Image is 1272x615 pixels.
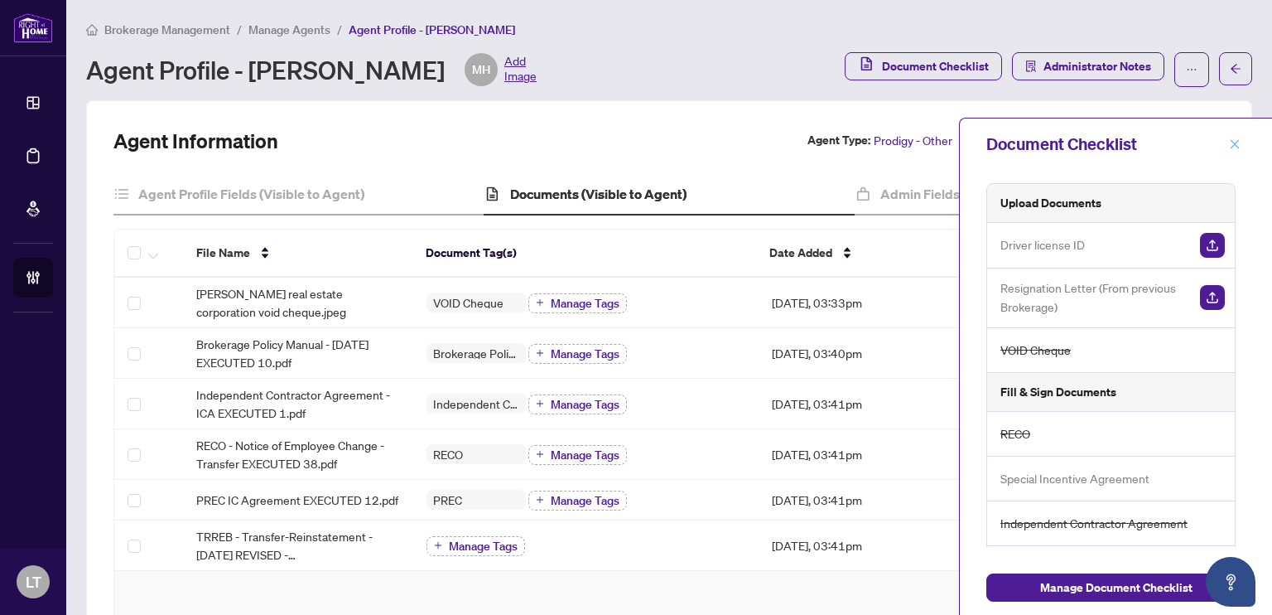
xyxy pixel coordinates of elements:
[1000,194,1101,212] h5: Upload Documents
[759,328,977,379] td: [DATE], 03:40pm
[528,491,627,511] button: Manage Tags
[759,278,977,328] td: [DATE], 03:33pm
[426,494,469,506] span: PREC
[1230,63,1241,75] span: arrow-left
[551,399,619,410] span: Manage Tags
[756,230,974,278] th: Date Added
[528,445,627,465] button: Manage Tags
[434,541,442,550] span: plus
[426,398,526,409] span: Independent Contractor Agreement
[528,344,627,364] button: Manage Tags
[196,335,400,371] span: Brokerage Policy Manual - [DATE] EXECUTED 10.pdf
[1200,233,1225,258] img: Upload Document
[504,53,537,86] span: Add Image
[113,128,278,154] h2: Agent Information
[104,22,230,37] span: Brokerage Management
[26,570,41,593] span: LT
[536,298,544,307] span: plus
[183,230,412,278] th: File Name
[1229,138,1241,150] span: close
[426,297,510,308] span: VOID Cheque
[449,540,518,552] span: Manage Tags
[1000,383,1116,401] h5: Fill & Sign Documents
[986,574,1245,602] button: Manage Document Checklist
[769,244,832,262] span: Date Added
[759,521,977,571] td: [DATE], 03:41pm
[528,293,627,313] button: Manage Tags
[759,379,977,429] td: [DATE], 03:41pm
[551,449,619,461] span: Manage Tags
[551,495,619,506] span: Manage Tags
[1000,341,1071,360] span: VOID Cheque
[1200,285,1225,310] img: Upload Document
[882,53,989,80] span: Document Checklist
[759,480,977,521] td: [DATE], 03:41pm
[536,349,544,357] span: plus
[536,450,544,458] span: plus
[1012,52,1164,80] button: Administrator Notes
[196,527,400,564] span: TRREB - Transfer-Reinstatement - [DATE] REVISED - [GEOGRAPHIC_DATA] 0622-03 EXECUTED 42.pdf
[1000,514,1188,533] span: Independent Contractor Agreement
[196,385,400,422] span: Independent Contractor Agreement - ICA EXECUTED 1.pdf
[759,429,977,480] td: [DATE], 03:41pm
[536,400,544,408] span: plus
[807,131,870,150] label: Agent Type:
[874,131,952,150] span: Prodigy - Other
[1000,278,1187,317] span: Resignation Letter (From previous Brokerage)
[248,22,330,37] span: Manage Agents
[1000,235,1085,254] span: Driver license ID
[349,22,515,37] span: Agent Profile - [PERSON_NAME]
[986,132,1224,157] div: Document Checklist
[845,52,1002,80] button: Document Checklist
[426,536,525,556] button: Manage Tags
[551,348,619,360] span: Manage Tags
[138,184,364,204] h4: Agent Profile Fields (Visible to Agent)
[86,53,537,86] div: Agent Profile - [PERSON_NAME]
[337,20,342,39] li: /
[510,184,687,204] h4: Documents (Visible to Agent)
[1186,64,1197,75] span: ellipsis
[880,184,1092,204] h4: Admin Fields (Not Visible to Agent)
[1000,469,1149,488] span: Special Incentive Agreement
[237,20,242,39] li: /
[196,244,250,262] span: File Name
[412,230,756,278] th: Document Tag(s)
[426,347,526,359] span: Brokerage Policy Manual
[472,61,490,79] span: MH
[196,284,400,321] span: [PERSON_NAME] real estate corporation void cheque.jpeg
[426,448,470,460] span: RECO
[13,12,53,43] img: logo
[1000,424,1030,443] span: RECO
[196,436,400,472] span: RECO - Notice of Employee Change - Transfer EXECUTED 38.pdf
[196,491,398,509] span: PREC IC Agreement EXECUTED 12.pdf
[528,395,627,414] button: Manage Tags
[551,298,619,309] span: Manage Tags
[1206,557,1255,607] button: Open asap
[1043,53,1151,80] span: Administrator Notes
[86,24,98,36] span: home
[1025,61,1037,72] span: solution
[536,496,544,504] span: plus
[1040,574,1192,601] span: Manage Document Checklist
